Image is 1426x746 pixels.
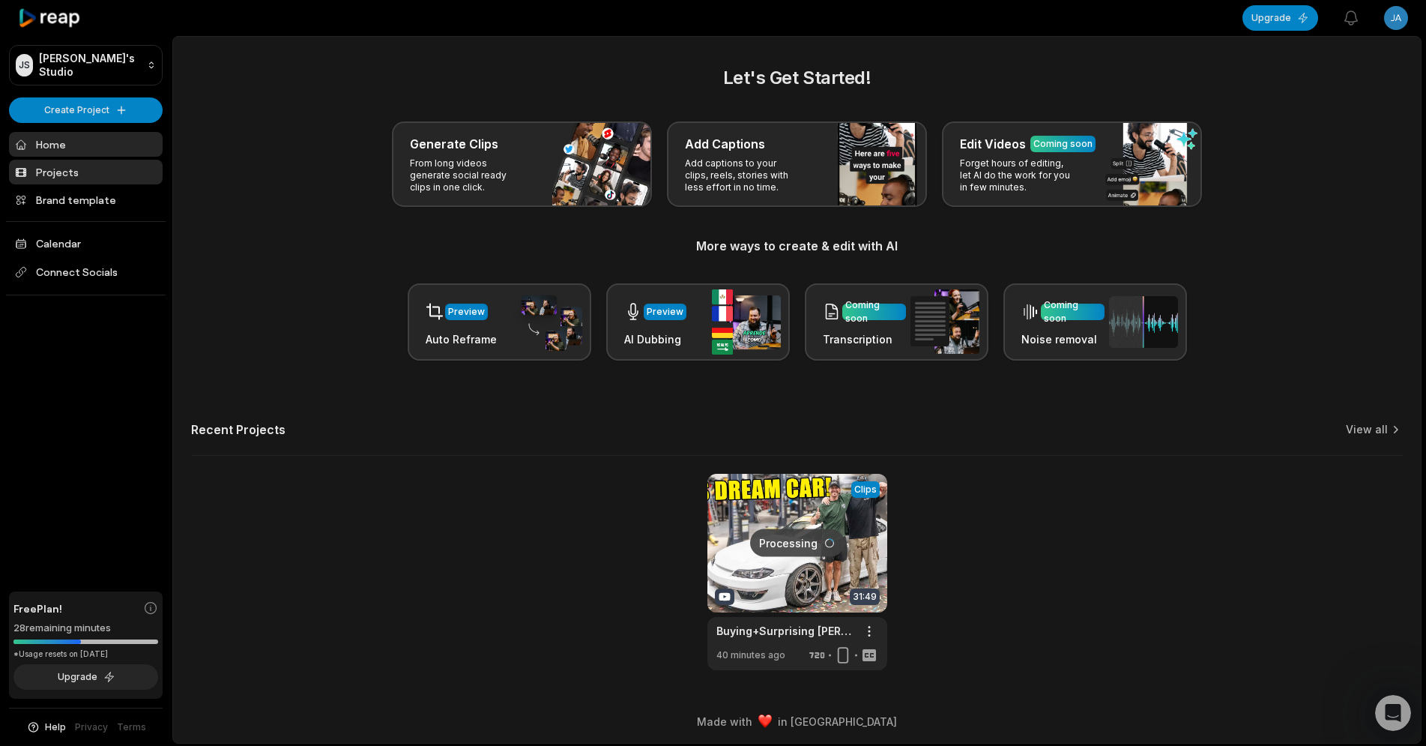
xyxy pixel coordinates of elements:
p: [PERSON_NAME]'s Studio [39,52,141,79]
div: Coming soon [845,298,903,325]
a: Buying+Surprising [PERSON_NAME] with his DREAM S15 [PERSON_NAME]! [716,623,854,639]
h3: AI Dubbing [624,331,686,347]
div: 28 remaining minutes [13,621,158,636]
span: Help [45,721,66,734]
img: heart emoji [758,715,772,728]
h2: Recent Projects [191,422,285,437]
button: Create Project [9,97,163,123]
h2: Let's Get Started! [191,64,1403,91]
a: Calendar [9,231,163,256]
div: *Usage resets on [DATE] [13,649,158,660]
h3: Edit Videos [960,135,1026,153]
h3: Generate Clips [410,135,498,153]
h3: Noise removal [1021,331,1105,347]
p: Add captions to your clips, reels, stories with less effort in no time. [685,157,801,193]
h3: Auto Reframe [426,331,497,347]
a: Brand template [9,187,163,212]
h3: More ways to create & edit with AI [191,237,1403,255]
span: Connect Socials [9,259,163,286]
button: Upgrade [1242,5,1318,31]
a: Home [9,132,163,157]
a: View all [1346,422,1388,437]
div: JS [16,54,33,76]
img: auto_reframe.png [513,293,582,352]
p: Forget hours of editing, let AI do the work for you in few minutes. [960,157,1076,193]
img: noise_removal.png [1109,296,1178,348]
div: Coming soon [1044,298,1102,325]
h3: Add Captions [685,135,765,153]
button: Upgrade [13,664,158,690]
a: Projects [9,160,163,184]
button: Help [26,721,66,734]
a: Privacy [75,721,108,734]
img: transcription.png [910,289,979,354]
div: Preview [647,305,683,319]
div: Made with in [GEOGRAPHIC_DATA] [187,714,1407,730]
div: Preview [448,305,485,319]
h3: Transcription [823,331,906,347]
iframe: Intercom live chat [1375,695,1411,731]
a: Terms [117,721,146,734]
div: Coming soon [1033,137,1093,151]
p: From long videos generate social ready clips in one click. [410,157,526,193]
span: Free Plan! [13,601,62,616]
img: ai_dubbing.png [712,289,781,355]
